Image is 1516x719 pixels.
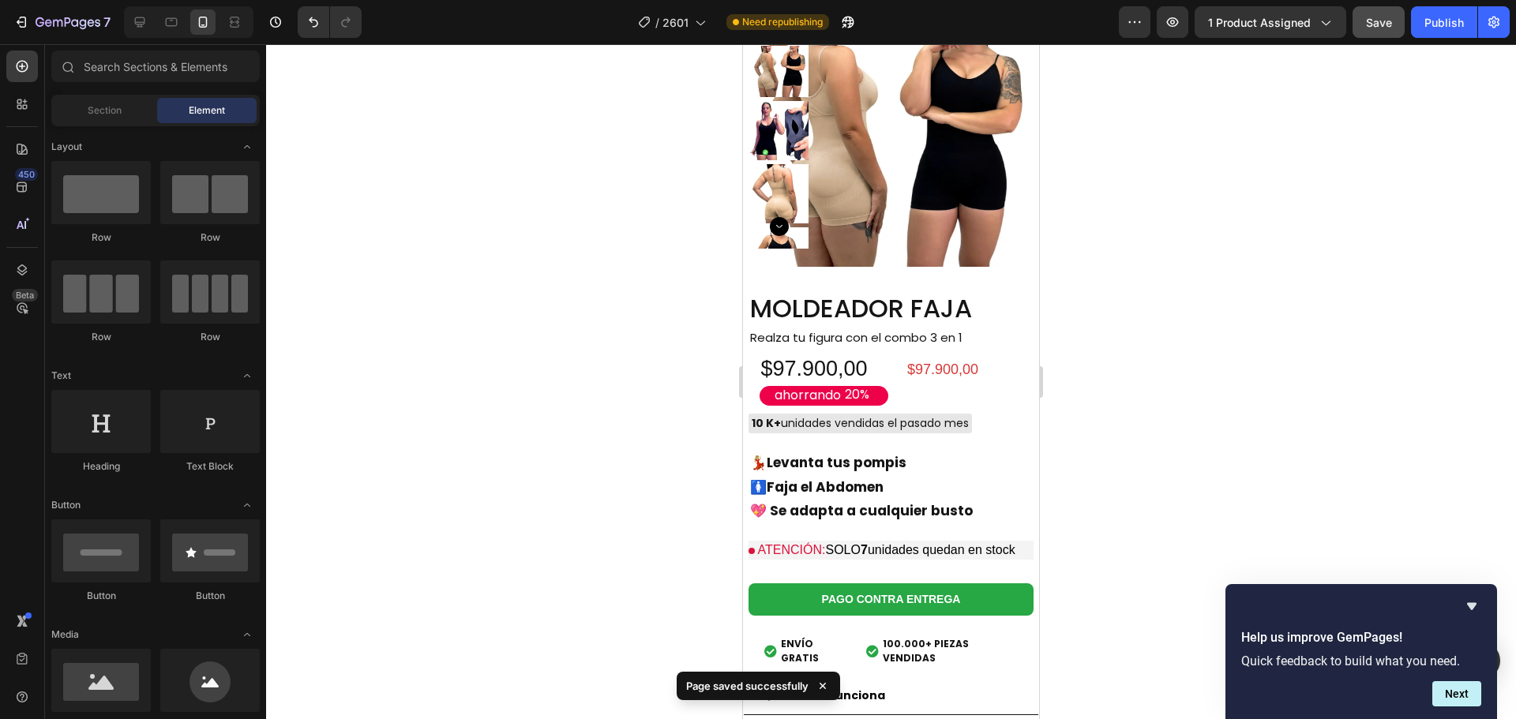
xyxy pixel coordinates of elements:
[235,134,260,159] span: Toggle open
[51,459,151,474] div: Heading
[51,140,82,154] span: Layout
[1241,653,1481,668] p: Quick feedback to build what you need.
[1432,681,1481,706] button: Next question
[1424,14,1464,31] div: Publish
[1353,6,1405,38] button: Save
[235,492,260,518] span: Toggle open
[51,51,260,82] input: Search Sections & Elements
[189,103,225,118] span: Element
[88,103,122,118] span: Section
[1366,16,1392,29] span: Save
[235,622,260,647] span: Toggle open
[1462,597,1481,616] button: Hide survey
[742,15,823,29] span: Need republishing
[655,14,659,31] span: /
[686,678,809,694] p: Page saved successfully
[662,14,689,31] span: 2601
[6,6,118,38] button: 7
[1241,597,1481,706] div: Help us improve GemPages!
[1195,6,1346,38] button: 1 product assigned
[160,330,260,344] div: Row
[160,230,260,245] div: Row
[160,459,260,474] div: Text Block
[51,369,71,383] span: Text
[1241,628,1481,647] h2: Help us improve GemPages!
[51,230,151,245] div: Row
[1208,14,1311,31] span: 1 product assigned
[15,168,38,181] div: 450
[51,330,151,344] div: Row
[103,13,111,32] p: 7
[51,498,81,512] span: Button
[743,44,1039,719] iframe: Design area
[235,363,260,388] span: Toggle open
[298,6,362,38] div: Undo/Redo
[160,589,260,603] div: Button
[51,627,79,642] span: Media
[12,289,38,301] div: Beta
[1411,6,1477,38] button: Publish
[51,589,151,603] div: Button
